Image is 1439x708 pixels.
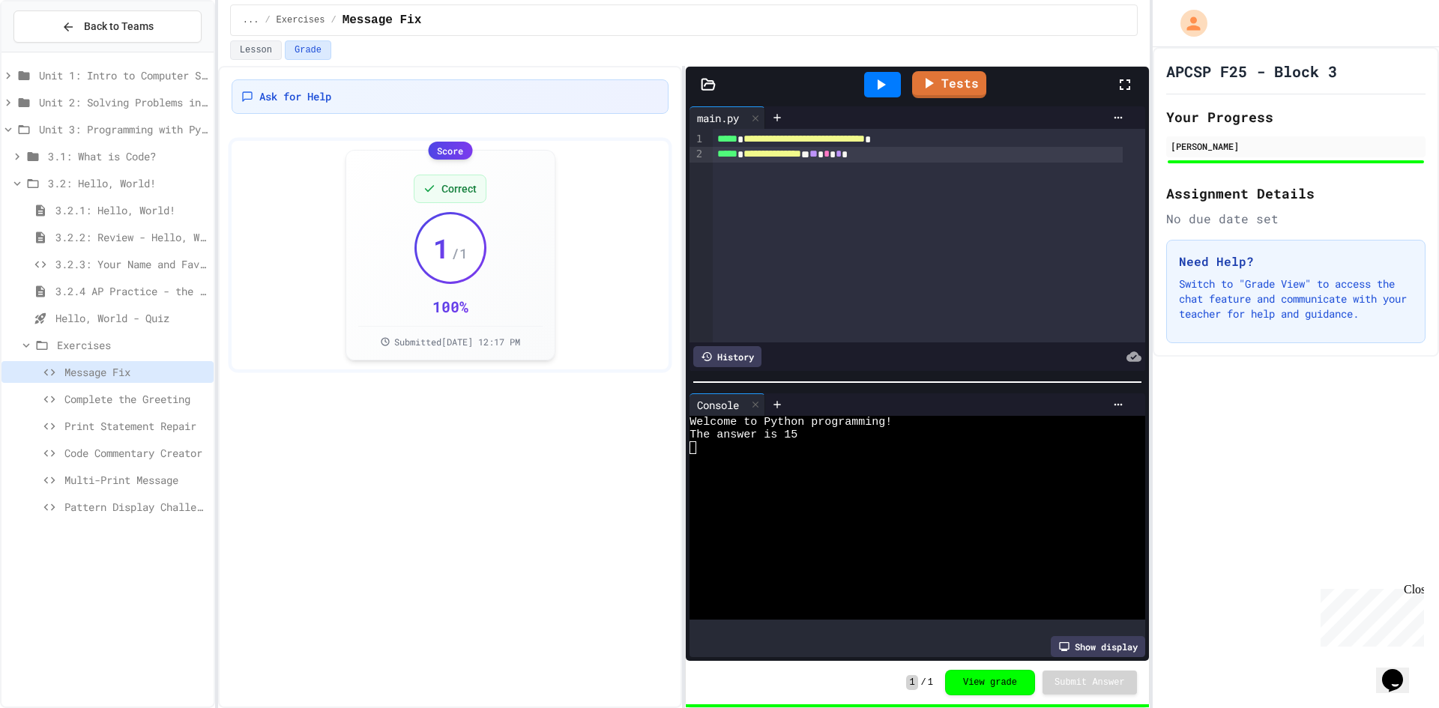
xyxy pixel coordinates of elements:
span: Exercises [57,337,208,353]
span: Welcome to Python programming! [690,416,892,429]
button: Grade [285,40,331,60]
span: Unit 3: Programming with Python [39,121,208,137]
span: Code Commentary Creator [64,445,208,461]
a: Tests [912,71,986,98]
span: 1 [928,677,933,689]
span: 3.2.3: Your Name and Favorite Movie [55,256,208,272]
span: Submitted [DATE] 12:17 PM [394,336,520,348]
span: Pattern Display Challenge [64,499,208,515]
div: main.py [690,106,765,129]
button: Back to Teams [13,10,202,43]
span: Message Fix [64,364,208,380]
span: 3.2.1: Hello, World! [55,202,208,218]
span: Print Statement Repair [64,418,208,434]
iframe: chat widget [1376,648,1424,693]
div: main.py [690,110,746,126]
button: Submit Answer [1043,671,1137,695]
span: 3.2: Hello, World! [48,175,208,191]
button: View grade [945,670,1035,695]
div: No due date set [1166,210,1426,228]
span: 1 [433,233,450,263]
div: History [693,346,761,367]
div: My Account [1165,6,1211,40]
div: 2 [690,147,705,162]
p: Switch to "Grade View" to access the chat feature and communicate with your teacher for help and ... [1179,276,1413,321]
button: Lesson [230,40,282,60]
span: Correct [441,181,477,196]
div: Score [428,142,472,160]
div: 100 % [432,296,468,317]
span: 3.2.2: Review - Hello, World! [55,229,208,245]
h1: APCSP F25 - Block 3 [1166,61,1337,82]
span: 3.2.4 AP Practice - the DISPLAY Procedure [55,283,208,299]
span: Unit 2: Solving Problems in Computer Science [39,94,208,110]
span: / [265,14,270,26]
h3: Need Help? [1179,252,1413,270]
span: 3.1: What is Code? [48,148,208,164]
span: Message Fix [343,11,422,29]
span: Unit 1: Intro to Computer Science [39,67,208,83]
span: Back to Teams [84,19,154,34]
iframe: chat widget [1315,583,1424,647]
div: 1 [690,132,705,147]
div: Console [690,393,765,416]
span: Hello, World - Quiz [55,310,208,326]
div: Show display [1051,636,1145,657]
span: / 1 [451,243,468,264]
span: 1 [906,675,917,690]
h2: Your Progress [1166,106,1426,127]
span: / [921,677,926,689]
div: Console [690,397,746,413]
span: Multi-Print Message [64,472,208,488]
span: Ask for Help [259,89,331,104]
div: [PERSON_NAME] [1171,139,1421,153]
h2: Assignment Details [1166,183,1426,204]
span: Exercises [277,14,325,26]
span: Complete the Greeting [64,391,208,407]
span: ... [243,14,259,26]
span: Submit Answer [1055,677,1125,689]
span: / [331,14,336,26]
span: The answer is 15 [690,429,797,441]
div: Chat with us now!Close [6,6,103,95]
